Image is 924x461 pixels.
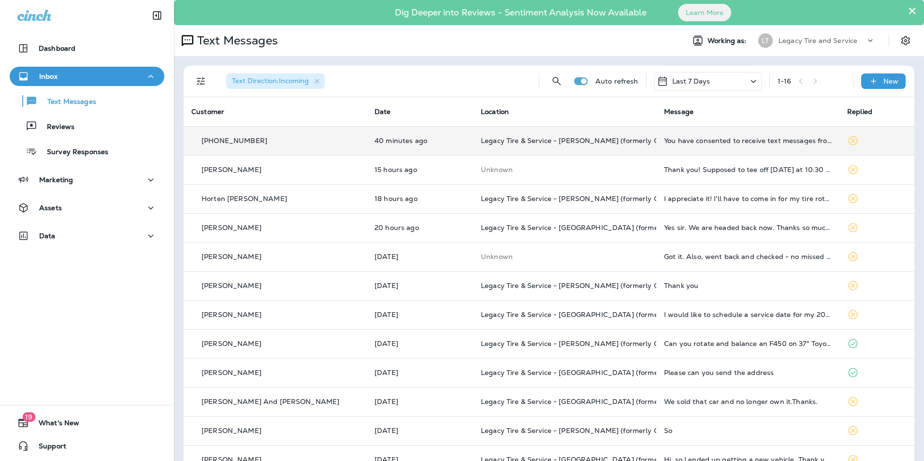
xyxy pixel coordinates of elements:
p: Dashboard [39,44,75,52]
span: Customer [191,107,224,116]
p: Data [39,232,56,240]
span: Working as: [707,37,749,45]
p: Oct 1, 2025 11:50 AM [375,224,465,231]
div: Text Direction:Incoming [226,73,325,89]
button: Assets [10,198,164,217]
button: Collapse Sidebar [144,6,171,25]
div: Thank you! Supposed to tee off Friday at 10:30 ;) first world problems haha! Thank y'all [664,166,832,173]
p: Sep 30, 2025 03:23 PM [375,282,465,289]
p: [PERSON_NAME] [202,224,261,231]
p: Text Messages [193,33,278,48]
div: LT [758,33,773,48]
p: Survey Responses [37,148,108,157]
p: [PERSON_NAME] [202,340,261,347]
p: Sep 29, 2025 10:24 AM [375,340,465,347]
p: [PERSON_NAME] [202,253,261,260]
p: This customer does not have a last location and the phone number they messaged is not assigned to... [481,253,649,260]
p: Oct 2, 2025 08:08 AM [375,137,465,144]
p: Oct 1, 2025 02:26 PM [375,195,465,202]
p: Sep 27, 2025 10:05 AM [375,427,465,434]
p: Sep 28, 2025 07:40 PM [375,398,465,405]
span: Support [29,442,66,454]
span: Message [664,107,693,116]
div: Please can you send the address [664,369,832,376]
button: Data [10,226,164,245]
span: Text Direction : Incoming [232,76,309,85]
button: Settings [897,32,914,49]
span: Location [481,107,509,116]
button: Support [10,436,164,456]
button: Learn More [678,4,731,21]
p: [PERSON_NAME] [202,282,261,289]
span: Legacy Tire & Service - [PERSON_NAME] (formerly Chelsea Tire Pros) [481,136,714,145]
p: Auto refresh [595,77,638,85]
span: Legacy Tire & Service - [PERSON_NAME] (formerly Chelsea Tire Pros) [481,281,714,290]
button: Search Messages [547,72,566,91]
p: [PHONE_NUMBER] [202,137,267,144]
p: [PERSON_NAME] [202,166,261,173]
div: Got it. Also, went back and checked - no missed calls or voicemails. Not sure what happened, but ... [664,253,832,260]
span: Legacy Tire & Service - [PERSON_NAME] (formerly Chelsea Tire Pros) [481,194,714,203]
div: Can you rotate and balance an F450 on 37" Toyos? [664,340,832,347]
button: Dashboard [10,39,164,58]
span: Legacy Tire & Service - [PERSON_NAME] (formerly Chelsea Tire Pros) [481,426,714,435]
button: Marketing [10,170,164,189]
span: Legacy Tire & Service - [PERSON_NAME] (formerly Chelsea Tire Pros) [481,339,714,348]
p: [PERSON_NAME] And [PERSON_NAME] [202,398,339,405]
span: Legacy Tire & Service - [GEOGRAPHIC_DATA] (formerly Magic City Tire & Service) [481,368,753,377]
button: 19What's New [10,413,164,432]
p: This customer does not have a last location and the phone number they messaged is not assigned to... [481,166,649,173]
div: Yes sir. We are headed back now. Thanks so much. [664,224,832,231]
p: Last 7 Days [672,77,710,85]
button: Close [908,3,917,18]
span: 19 [22,412,35,422]
p: Horten [PERSON_NAME] [202,195,287,202]
div: So [664,427,832,434]
span: What's New [29,419,79,431]
p: Text Messages [38,98,96,107]
div: Thank you [664,282,832,289]
p: Reviews [37,123,74,132]
button: Text Messages [10,91,164,111]
p: Inbox [39,72,58,80]
div: I would like to schedule a service date for my 2017 Rogue. Is it possible to come early Friday, O... [664,311,832,318]
button: Survey Responses [10,141,164,161]
p: Marketing [39,176,73,184]
p: Oct 1, 2025 08:39 AM [375,253,465,260]
div: 1 - 16 [778,77,792,85]
p: New [883,77,898,85]
p: Oct 1, 2025 04:58 PM [375,166,465,173]
span: Legacy Tire & Service - [GEOGRAPHIC_DATA] (formerly Magic City Tire & Service) [481,223,753,232]
button: Reviews [10,116,164,136]
div: You have consented to receive text messages from Columbiana Tractor. Please reply YES to receive ... [664,137,832,144]
button: Filters [191,72,211,91]
span: Legacy Tire & Service - [GEOGRAPHIC_DATA] (formerly Chalkville Auto & Tire Service) [481,310,769,319]
p: Legacy Tire and Service [779,37,857,44]
span: Legacy Tire & Service - [GEOGRAPHIC_DATA] (formerly Chalkville Auto & Tire Service) [481,397,769,406]
p: Sep 29, 2025 01:02 PM [375,311,465,318]
p: Sep 29, 2025 08:13 AM [375,369,465,376]
p: [PERSON_NAME] [202,311,261,318]
button: Inbox [10,67,164,86]
div: I appreciate it! I'll have to come in for my tire rotate and balance soon. Do you know what my mi... [664,195,832,202]
p: [PERSON_NAME] [202,369,261,376]
p: Dig Deeper into Reviews - Sentiment Analysis Now Available [367,11,675,14]
span: Date [375,107,391,116]
span: Replied [847,107,872,116]
div: We sold that car and no longer own it.Thanks. [664,398,832,405]
p: Assets [39,204,62,212]
p: [PERSON_NAME] [202,427,261,434]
